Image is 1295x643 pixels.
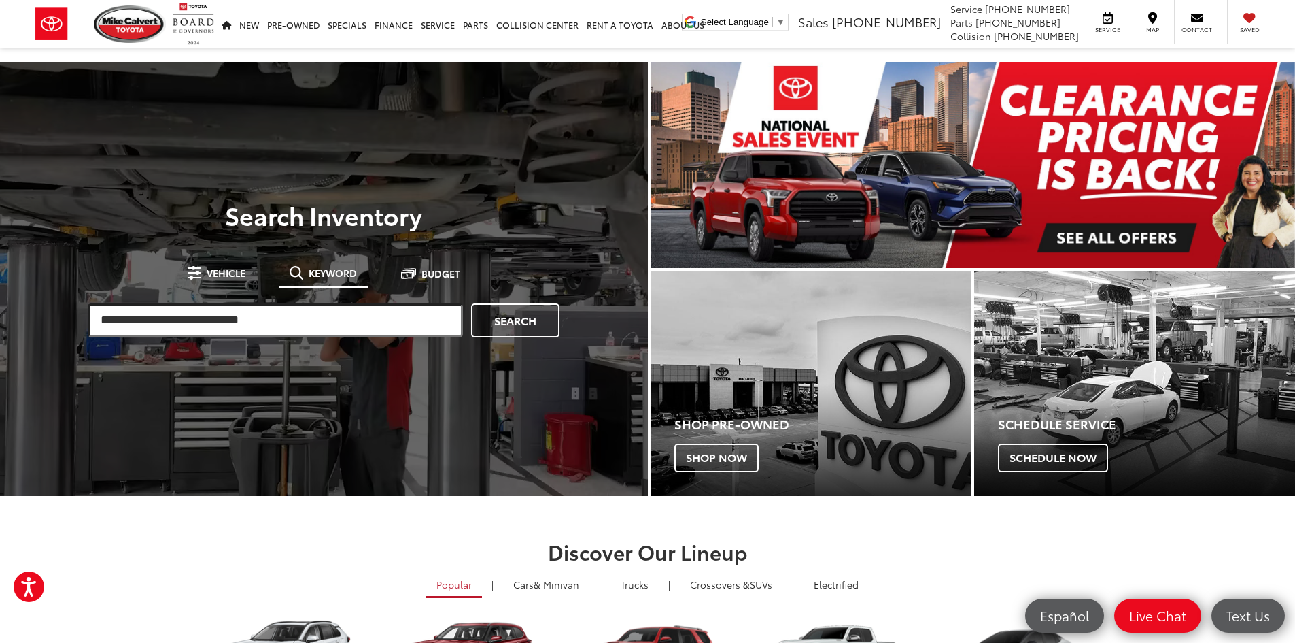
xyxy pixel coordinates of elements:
span: Live Chat [1122,607,1193,624]
span: [PHONE_NUMBER] [975,16,1060,29]
span: Saved [1234,25,1264,34]
a: Select Language​ [701,17,785,27]
span: Service [950,2,982,16]
span: [PHONE_NUMBER] [832,13,941,31]
span: Shop Now [674,444,759,472]
span: & Minivan [534,578,579,591]
li: | [488,578,497,591]
a: Trucks [610,573,659,596]
span: [PHONE_NUMBER] [985,2,1070,16]
span: [PHONE_NUMBER] [994,29,1079,43]
span: ▼ [776,17,785,27]
a: Español [1025,599,1104,633]
span: Select Language [701,17,769,27]
span: Map [1137,25,1167,34]
span: Parts [950,16,973,29]
h2: Discover Our Lineup [169,540,1127,563]
a: Schedule Service Schedule Now [974,271,1295,496]
h4: Shop Pre-Owned [674,418,971,431]
span: Keyword [309,268,357,278]
a: Electrified [804,573,869,596]
div: Toyota [651,271,971,496]
span: Collision [950,29,991,43]
h3: Search Inventory [57,201,591,229]
a: Live Chat [1114,599,1201,633]
a: Popular [426,573,482,598]
a: Search [471,303,559,337]
span: Budget [421,269,460,278]
a: SUVs [680,573,782,596]
span: Vehicle [207,268,245,278]
a: Text Us [1211,599,1285,633]
a: Shop Pre-Owned Shop Now [651,271,971,496]
span: Contact [1181,25,1212,34]
span: Text Us [1220,607,1277,624]
li: | [665,578,674,591]
li: | [789,578,797,591]
span: Service [1092,25,1123,34]
a: Cars [503,573,589,596]
span: Crossovers & [690,578,750,591]
span: Sales [798,13,829,31]
img: Mike Calvert Toyota [94,5,166,43]
div: Toyota [974,271,1295,496]
h4: Schedule Service [998,418,1295,431]
span: Schedule Now [998,444,1108,472]
li: | [595,578,604,591]
span: Español [1033,607,1096,624]
span: ​ [772,17,773,27]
